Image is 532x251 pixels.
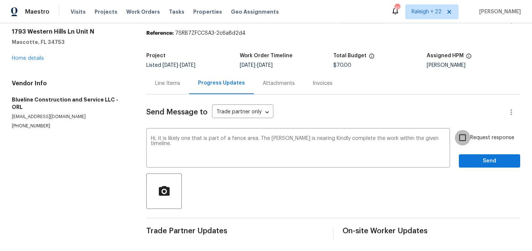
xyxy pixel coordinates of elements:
span: On-site Worker Updates [342,227,520,235]
p: [EMAIL_ADDRESS][DOMAIN_NAME] [12,114,129,120]
span: [DATE] [257,63,273,68]
span: Geo Assignments [231,8,279,16]
h5: Assigned HPM [427,53,464,58]
span: Trade Partner Updates [146,227,324,235]
span: Work Orders [126,8,160,16]
span: Maestro [25,8,50,16]
span: [DATE] [180,63,195,68]
h5: Project [146,53,166,58]
span: Send Message to [146,109,208,116]
span: Visits [71,8,86,16]
span: [PERSON_NAME] [476,8,521,16]
span: [DATE] [163,63,178,68]
h5: Blueline Construction and Service LLC - ORL [12,96,129,111]
div: Invoices [313,80,332,87]
h5: Work Order Timeline [240,53,293,58]
span: Tasks [169,9,184,14]
h5: Total Budget [333,53,366,58]
span: Raleigh + 22 [412,8,441,16]
b: Reference: [146,31,174,36]
p: [PHONE_NUMBER] [12,123,129,129]
div: 7SRB7ZFCCSA3-2c6a8d2d4 [146,30,520,37]
span: [DATE] [240,63,255,68]
h2: 1793 Western Hills Ln Unit N [12,28,129,35]
span: Listed [146,63,195,68]
div: Attachments [263,80,295,87]
span: Properties [193,8,222,16]
span: - [163,63,195,68]
span: The total cost of line items that have been proposed by Opendoor. This sum includes line items th... [369,53,375,63]
div: Line Items [155,80,180,87]
span: Projects [95,8,117,16]
button: Send [459,154,520,168]
span: - [240,63,273,68]
h5: Mascotte, FL 34753 [12,38,129,46]
span: $70.00 [333,63,351,68]
span: Request response [470,134,514,142]
h4: Vendor Info [12,80,129,87]
span: The hpm assigned to this work order. [466,53,472,63]
textarea: Hi, it is likely one that is part of a fence area. The [PERSON_NAME] is nearing Kindly complete t... [151,136,446,162]
div: Trade partner only [212,106,273,118]
div: Progress Updates [198,79,245,87]
div: [PERSON_NAME] [427,63,520,68]
span: Send [465,157,514,166]
a: Home details [12,56,44,61]
div: 454 [395,4,400,12]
